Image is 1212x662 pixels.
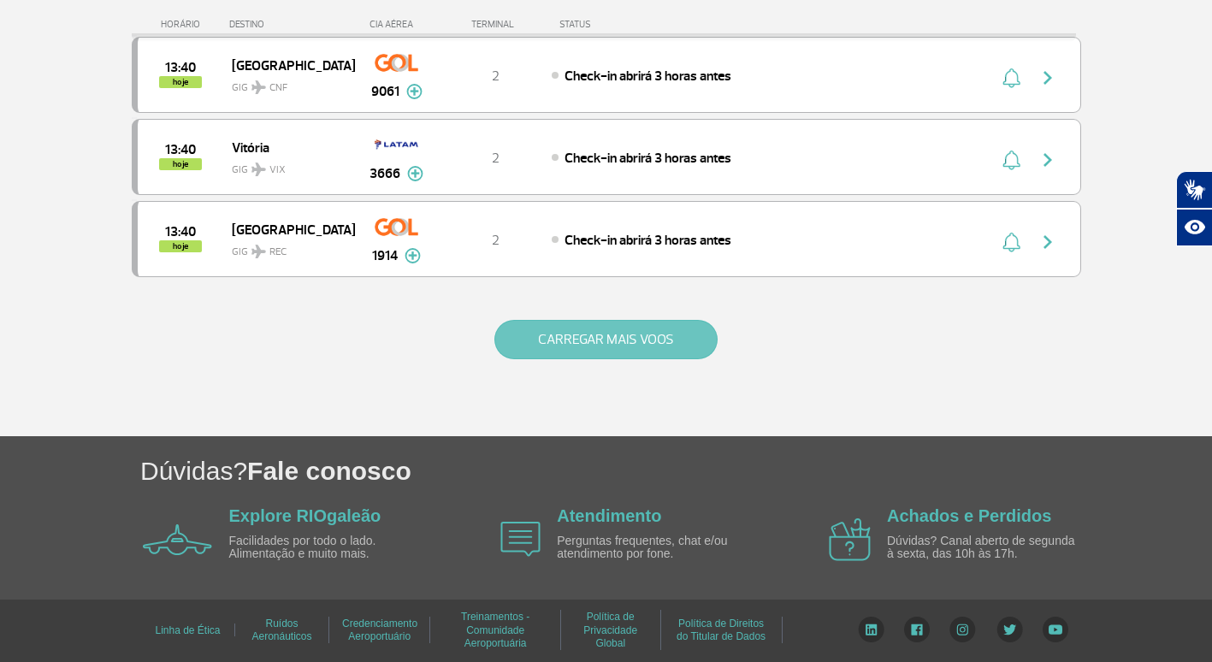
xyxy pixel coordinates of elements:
div: CIA AÉREA [354,19,440,30]
h1: Dúvidas? [140,453,1212,488]
div: DESTINO [229,19,354,30]
div: TERMINAL [440,19,551,30]
img: mais-info-painel-voo.svg [407,166,423,181]
p: Perguntas frequentes, chat e/ou atendimento por fone. [557,535,754,561]
span: CNF [269,80,287,96]
img: mais-info-painel-voo.svg [406,84,423,99]
a: Achados e Perdidos [887,506,1051,525]
span: 2025-09-26 13:40:00 [165,62,196,74]
img: Twitter [996,617,1023,642]
img: mais-info-painel-voo.svg [405,248,421,263]
span: VIX [269,163,286,178]
span: 2 [492,68,500,85]
img: seta-direita-painel-voo.svg [1038,232,1058,252]
span: Vitória [232,136,341,158]
img: sino-painel-voo.svg [1002,68,1020,88]
img: airplane icon [500,522,541,557]
span: Check-in abrirá 3 horas antes [565,68,731,85]
span: GIG [232,235,341,260]
img: Facebook [904,617,930,642]
a: Treinamentos - Comunidade Aeroportuária [461,605,529,655]
img: sino-painel-voo.svg [1002,150,1020,170]
div: HORÁRIO [137,19,230,30]
span: 2 [492,232,500,249]
a: Política de Privacidade Global [583,605,637,655]
a: Explore RIOgaleão [229,506,381,525]
img: sino-painel-voo.svg [1002,232,1020,252]
button: Abrir tradutor de língua de sinais. [1176,171,1212,209]
img: YouTube [1043,617,1068,642]
a: Ruídos Aeronáuticos [251,612,311,648]
span: 2025-09-26 13:40:00 [165,226,196,238]
span: hoje [159,240,202,252]
img: destiny_airplane.svg [251,80,266,94]
button: CARREGAR MAIS VOOS [494,320,718,359]
span: hoje [159,158,202,170]
a: Política de Direitos do Titular de Dados [677,612,766,648]
a: Atendimento [557,506,661,525]
p: Dúvidas? Canal aberto de segunda à sexta, das 10h às 17h. [887,535,1084,561]
img: seta-direita-painel-voo.svg [1038,150,1058,170]
p: Facilidades por todo o lado. Alimentação e muito mais. [229,535,426,561]
div: STATUS [551,19,690,30]
img: LinkedIn [858,617,884,642]
span: hoje [159,76,202,88]
div: Plugin de acessibilidade da Hand Talk. [1176,171,1212,246]
span: [GEOGRAPHIC_DATA] [232,54,341,76]
a: Credenciamento Aeroportuário [342,612,417,648]
img: destiny_airplane.svg [251,245,266,258]
img: seta-direita-painel-voo.svg [1038,68,1058,88]
span: Check-in abrirá 3 horas antes [565,232,731,249]
span: [GEOGRAPHIC_DATA] [232,218,341,240]
a: Linha de Ética [155,618,220,642]
span: 3666 [370,163,400,184]
span: Check-in abrirá 3 horas antes [565,150,731,167]
img: Instagram [949,617,976,642]
span: Fale conosco [247,457,411,485]
span: 9061 [371,81,399,102]
button: Abrir recursos assistivos. [1176,209,1212,246]
span: 2 [492,150,500,167]
span: 2025-09-26 13:40:00 [165,144,196,156]
span: GIG [232,71,341,96]
span: 1914 [372,245,398,266]
span: GIG [232,153,341,178]
img: airplane icon [829,518,871,561]
img: airplane icon [143,524,212,555]
span: REC [269,245,287,260]
img: destiny_airplane.svg [251,163,266,176]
